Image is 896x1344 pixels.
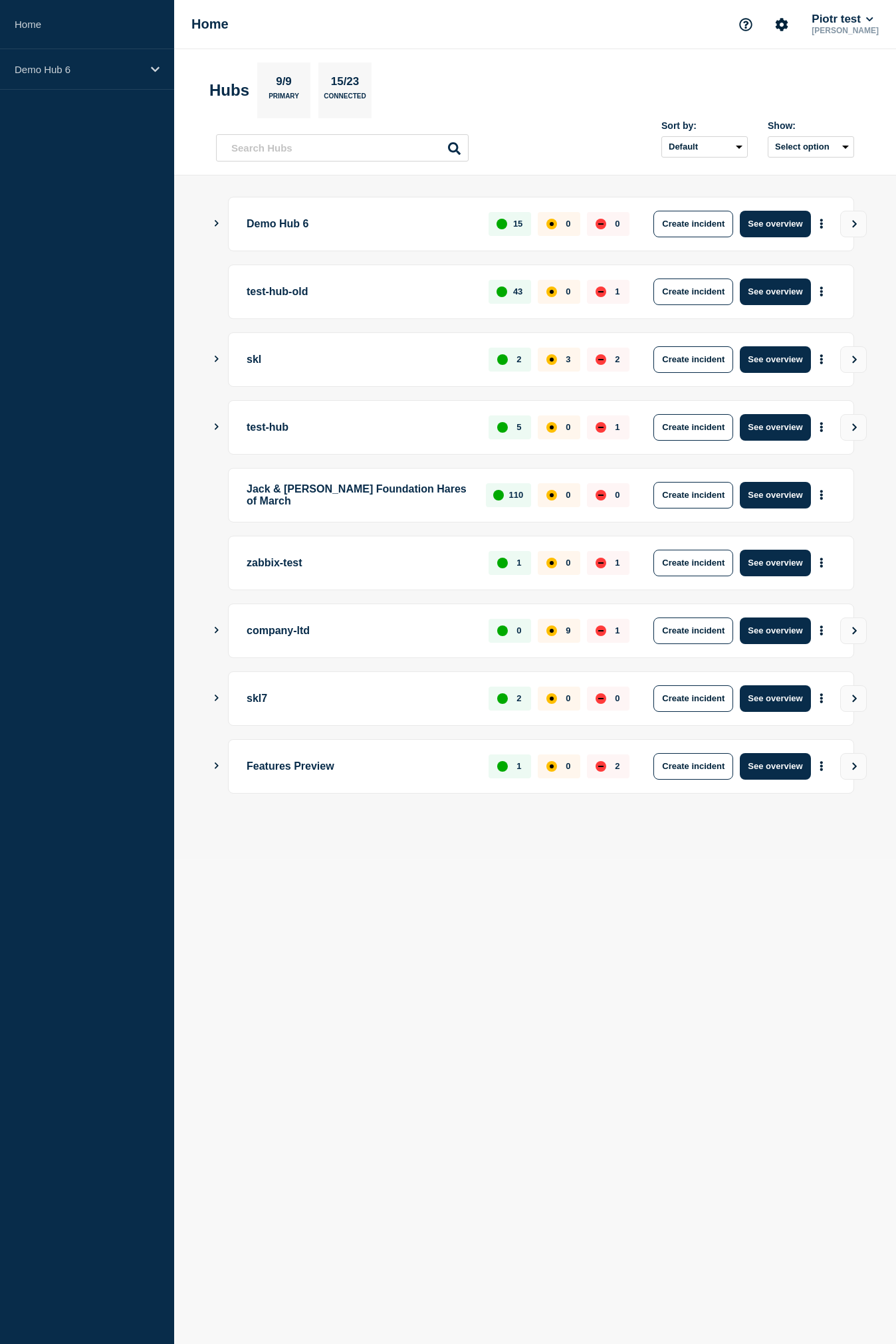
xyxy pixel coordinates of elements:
p: 2 [516,693,521,703]
div: down [596,693,606,704]
p: 0 [516,625,521,635]
p: 2 [516,354,521,364]
button: More actions [813,686,830,711]
div: up [497,354,508,365]
p: 15/23 [326,75,364,92]
button: View [840,617,867,644]
div: down [596,219,606,229]
button: More actions [813,754,830,778]
div: up [497,422,508,433]
button: Create incident [653,346,733,373]
button: Create incident [653,685,733,712]
p: 1 [516,558,521,568]
button: More actions [813,279,830,304]
div: up [497,558,508,568]
button: More actions [813,347,830,372]
p: 9/9 [271,75,297,92]
button: More actions [813,211,830,236]
p: 1 [615,558,619,568]
div: down [596,558,606,568]
button: View [840,753,867,780]
p: 1 [615,286,619,296]
p: 0 [615,490,619,500]
p: 2 [615,354,619,364]
p: skl [247,346,473,373]
div: Sort by: [661,120,748,131]
p: 0 [566,693,570,703]
div: down [596,761,606,772]
select: Sort by [661,136,748,158]
div: up [497,693,508,704]
button: Show Connected Hubs [213,219,220,229]
p: zabbix-test [247,550,473,576]
button: Piotr test [809,13,875,26]
p: 110 [509,490,524,500]
p: [PERSON_NAME] [809,26,881,35]
p: test-hub-old [247,279,473,305]
p: 43 [513,286,522,296]
button: See overview [740,482,810,508]
button: More actions [813,415,830,439]
button: See overview [740,550,810,576]
p: 3 [566,354,570,364]
p: company-ltd [247,617,473,644]
p: 5 [516,422,521,432]
p: 0 [566,490,570,500]
p: 0 [566,286,570,296]
button: See overview [740,617,810,644]
button: Create incident [653,550,733,576]
p: 2 [615,761,619,771]
p: 0 [566,558,570,568]
p: test-hub [247,414,473,441]
div: down [596,625,606,636]
div: affected [546,219,557,229]
div: down [596,422,606,433]
button: See overview [740,346,810,373]
button: See overview [740,414,810,441]
div: affected [546,354,557,365]
div: up [497,761,508,772]
p: Features Preview [247,753,473,780]
button: Show Connected Hubs [213,693,220,703]
div: affected [546,490,557,501]
button: View [840,211,867,237]
p: 9 [566,625,570,635]
p: 0 [566,761,570,771]
p: 1 [516,761,521,771]
div: Show: [768,120,854,131]
div: up [497,286,507,297]
p: Primary [269,92,299,106]
div: affected [546,422,557,433]
div: down [596,286,606,297]
input: Search Hubs [216,134,469,162]
h2: Hubs [209,81,249,100]
button: View [840,685,867,712]
button: Show Connected Hubs [213,354,220,364]
p: 15 [513,219,522,229]
button: Support [732,11,760,39]
p: 1 [615,422,619,432]
div: affected [546,693,557,704]
div: affected [546,558,557,568]
div: down [596,354,606,365]
button: Select option [768,136,854,158]
div: affected [546,625,557,636]
div: affected [546,286,557,297]
div: down [596,490,606,501]
button: Create incident [653,617,733,644]
p: Connected [324,92,366,106]
button: Create incident [653,482,733,508]
p: 0 [615,693,619,703]
p: skl7 [247,685,473,712]
button: More actions [813,550,830,575]
button: Account settings [768,11,796,39]
button: Show Connected Hubs [213,422,220,432]
button: More actions [813,483,830,507]
button: See overview [740,685,810,712]
p: 0 [566,422,570,432]
p: 1 [615,625,619,635]
button: See overview [740,753,810,780]
button: Show Connected Hubs [213,625,220,635]
div: up [497,219,507,229]
button: View [840,414,867,441]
